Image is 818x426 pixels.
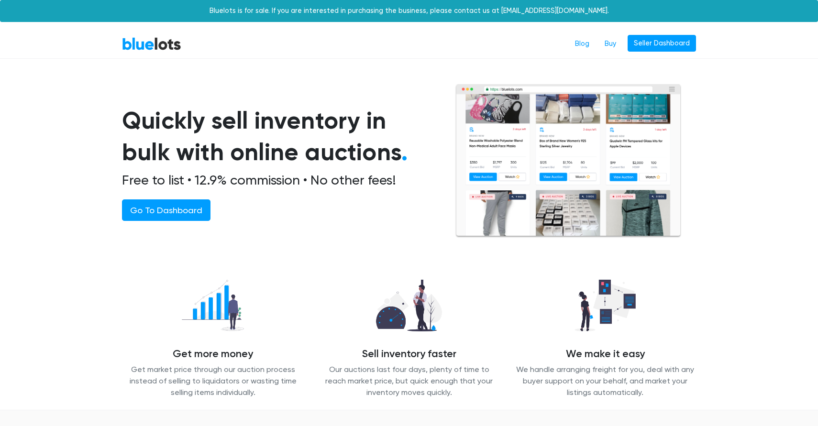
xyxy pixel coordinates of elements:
img: recover_more-49f15717009a7689fa30a53869d6e2571c06f7df1acb54a68b0676dd95821868.png [174,274,252,337]
a: BlueLots [122,37,181,51]
a: Buy [597,35,624,53]
h4: Get more money [122,348,304,360]
h4: Sell inventory faster [318,348,500,360]
a: Blog [567,35,597,53]
img: sell_faster-bd2504629311caa3513348c509a54ef7601065d855a39eafb26c6393f8aa8a46.png [368,274,450,337]
p: We handle arranging freight for you, deal with any buyer support on your behalf, and market your ... [514,364,696,398]
img: we_manage-77d26b14627abc54d025a00e9d5ddefd645ea4957b3cc0d2b85b0966dac19dae.png [567,274,643,337]
span: . [401,138,408,166]
p: Our auctions last four days, plenty of time to reach market price, but quick enough that your inv... [318,364,500,398]
img: browserlots-effe8949e13f0ae0d7b59c7c387d2f9fb811154c3999f57e71a08a1b8b46c466.png [455,84,682,238]
h2: Free to list • 12.9% commission • No other fees! [122,172,432,188]
h1: Quickly sell inventory in bulk with online auctions [122,105,432,168]
a: Seller Dashboard [628,35,696,52]
p: Get market price through our auction process instead of selling to liquidators or wasting time se... [122,364,304,398]
h4: We make it easy [514,348,696,360]
a: Go To Dashboard [122,199,210,221]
